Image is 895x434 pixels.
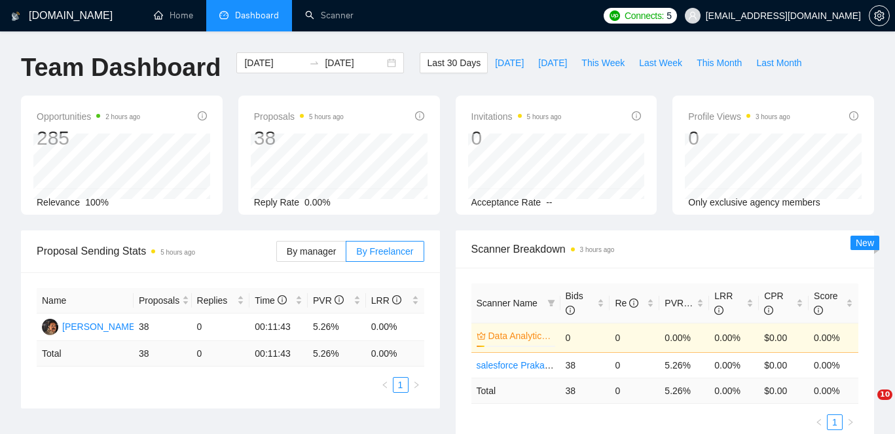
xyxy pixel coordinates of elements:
[37,243,276,259] span: Proposal Sending Stats
[877,389,892,400] span: 10
[37,109,140,124] span: Opportunities
[560,352,610,378] td: 38
[139,293,179,308] span: Proposals
[749,52,809,73] button: Last Month
[632,52,689,73] button: Last Week
[531,52,574,73] button: [DATE]
[714,306,723,315] span: info-circle
[37,341,134,367] td: Total
[254,109,344,124] span: Proposals
[809,352,858,378] td: 0.00%
[42,321,137,331] a: PK[PERSON_NAME]
[42,319,58,335] img: PK
[547,299,555,307] span: filter
[566,306,575,315] span: info-circle
[625,9,664,23] span: Connects:
[560,378,610,403] td: 38
[667,9,672,23] span: 5
[610,378,659,403] td: 0
[278,295,287,304] span: info-circle
[659,352,709,378] td: 5.26%
[545,293,558,313] span: filter
[843,414,858,430] button: right
[371,295,401,306] span: LRR
[366,341,424,367] td: 0.00 %
[105,113,140,120] time: 2 hours ago
[154,10,193,21] a: homeHome
[688,11,697,20] span: user
[287,246,336,257] span: By manager
[244,56,304,70] input: Start date
[356,246,413,257] span: By Freelancer
[869,10,890,21] a: setting
[392,295,401,304] span: info-circle
[381,381,389,389] span: left
[235,10,279,21] span: Dashboard
[37,288,134,314] th: Name
[709,352,759,378] td: 0.00%
[254,197,299,208] span: Reply Rate
[309,58,320,68] span: to
[308,314,366,341] td: 5.26%
[811,414,827,430] button: left
[249,314,308,341] td: 00:11:43
[697,56,742,70] span: This Month
[615,298,638,308] span: Re
[709,378,759,403] td: 0.00 %
[759,378,809,403] td: $ 0.00
[477,298,538,308] span: Scanner Name
[560,323,610,352] td: 0
[85,197,109,208] span: 100%
[219,10,228,20] span: dashboard
[659,323,709,352] td: 0.00%
[809,378,858,403] td: 0.00 %
[427,56,481,70] span: Last 30 Days
[134,288,192,314] th: Proposals
[610,10,620,21] img: upwork-logo.png
[393,377,409,393] li: 1
[659,378,709,403] td: 5.26 %
[471,241,859,257] span: Scanner Breakdown
[688,109,790,124] span: Profile Views
[759,323,809,352] td: $0.00
[843,414,858,430] li: Next Page
[488,52,531,73] button: [DATE]
[313,295,344,306] span: PVR
[420,52,488,73] button: Last 30 Days
[134,341,192,367] td: 38
[581,56,625,70] span: This Week
[869,10,889,21] span: setting
[309,58,320,68] span: swap-right
[809,323,858,352] td: 0.00%
[255,295,286,306] span: Time
[764,306,773,315] span: info-circle
[574,52,632,73] button: This Week
[856,238,874,248] span: New
[709,323,759,352] td: 0.00%
[814,306,823,315] span: info-circle
[495,56,524,70] span: [DATE]
[325,56,384,70] input: End date
[304,197,331,208] span: 0.00%
[37,126,140,151] div: 285
[665,298,695,308] span: PVR
[198,111,207,120] span: info-circle
[688,197,820,208] span: Only exclusive agency members
[869,5,890,26] button: setting
[305,10,354,21] a: searchScanner
[538,56,567,70] span: [DATE]
[377,377,393,393] li: Previous Page
[814,291,838,316] span: Score
[412,381,420,389] span: right
[610,323,659,352] td: 0
[308,341,366,367] td: 5.26 %
[688,126,790,151] div: 0
[580,246,615,253] time: 3 hours ago
[409,377,424,393] button: right
[477,360,581,371] a: salesforce Prakash Active
[850,389,882,421] iframe: Intercom live chat
[134,314,192,341] td: 38
[629,298,638,308] span: info-circle
[37,197,80,208] span: Relevance
[415,111,424,120] span: info-circle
